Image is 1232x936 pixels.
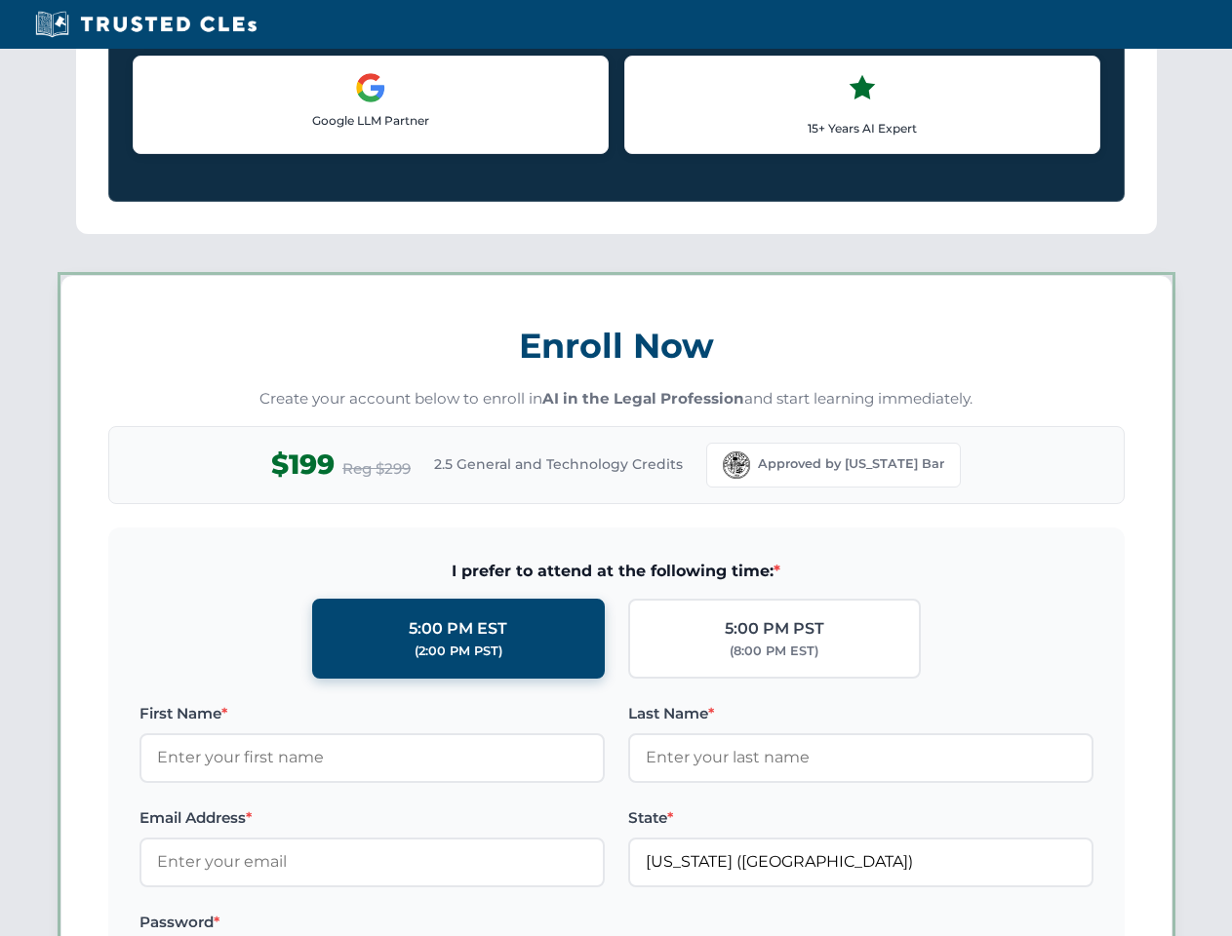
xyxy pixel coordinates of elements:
div: (2:00 PM PST) [415,642,502,661]
h3: Enroll Now [108,315,1125,376]
label: Password [139,911,605,934]
div: 5:00 PM EST [409,616,507,642]
input: Enter your email [139,838,605,886]
strong: AI in the Legal Profession [542,389,744,408]
span: Reg $299 [342,457,411,481]
label: Email Address [139,806,605,830]
span: Approved by [US_STATE] Bar [758,454,944,474]
label: First Name [139,702,605,725]
span: I prefer to attend at the following time: [139,559,1093,584]
div: 5:00 PM PST [725,616,824,642]
img: Google [355,72,386,103]
input: Enter your last name [628,733,1093,782]
label: Last Name [628,702,1093,725]
label: State [628,806,1093,830]
p: 15+ Years AI Expert [641,119,1084,137]
input: Enter your first name [139,733,605,782]
div: (8:00 PM EST) [730,642,818,661]
img: Trusted CLEs [29,10,262,39]
p: Create your account below to enroll in and start learning immediately. [108,388,1125,410]
input: Florida (FL) [628,838,1093,886]
img: Florida Bar [723,451,750,479]
p: Google LLM Partner [149,111,592,130]
span: $199 [271,443,335,487]
span: 2.5 General and Technology Credits [434,453,683,475]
